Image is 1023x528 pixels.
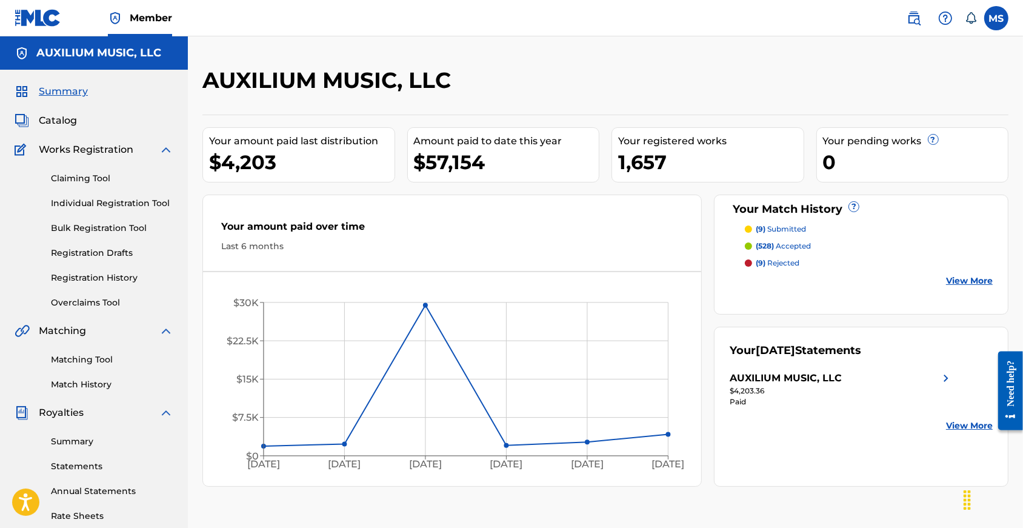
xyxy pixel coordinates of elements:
div: Your amount paid over time [221,219,683,240]
tspan: [DATE] [571,459,604,470]
div: Drag [958,482,977,518]
img: Matching [15,324,30,338]
img: expand [159,406,173,420]
a: AUXILIUM MUSIC, LLCright chevron icon$4,203.36Paid [730,371,953,407]
span: ? [928,135,938,144]
a: Individual Registration Tool [51,197,173,210]
a: Statements [51,460,173,473]
div: $4,203 [209,149,395,176]
div: 1,657 [618,149,804,176]
img: expand [159,324,173,338]
a: (9) submitted [745,224,993,235]
a: CatalogCatalog [15,113,77,128]
a: (9) rejected [745,258,993,269]
div: Notifications [965,12,977,24]
div: Your amount paid last distribution [209,134,395,149]
a: Summary [51,435,173,448]
img: right chevron icon [939,371,953,386]
a: Bulk Registration Tool [51,222,173,235]
h5: AUXILIUM MUSIC, LLC [36,46,161,60]
span: ? [849,202,859,212]
a: Registration Drafts [51,247,173,259]
img: expand [159,142,173,157]
a: Rate Sheets [51,510,173,523]
p: rejected [756,258,799,269]
a: Registration History [51,272,173,284]
a: (528) accepted [745,241,993,252]
span: (9) [756,224,765,233]
p: accepted [756,241,811,252]
img: Summary [15,84,29,99]
tspan: $22.5K [227,335,259,347]
p: submitted [756,224,806,235]
div: AUXILIUM MUSIC, LLC [730,371,842,386]
a: View More [946,419,993,432]
div: Amount paid to date this year [414,134,599,149]
a: Public Search [902,6,926,30]
tspan: [DATE] [490,459,523,470]
img: Top Rightsholder [108,11,122,25]
tspan: [DATE] [652,459,685,470]
a: Claiming Tool [51,172,173,185]
div: Your Match History [730,201,993,218]
tspan: $7.5K [232,412,259,424]
a: SummarySummary [15,84,88,99]
span: Summary [39,84,88,99]
img: Accounts [15,46,29,61]
tspan: [DATE] [328,459,361,470]
a: Matching Tool [51,353,173,366]
span: Matching [39,324,86,338]
tspan: $15K [236,373,259,385]
div: Your Statements [730,343,861,359]
img: search [907,11,921,25]
img: Royalties [15,406,29,420]
a: Overclaims Tool [51,296,173,309]
img: MLC Logo [15,9,61,27]
div: Last 6 months [221,240,683,253]
div: User Menu [984,6,1008,30]
div: Your pending works [823,134,1008,149]
a: Annual Statements [51,485,173,498]
span: Works Registration [39,142,133,157]
span: Member [130,11,172,25]
span: [DATE] [756,344,795,357]
div: Your registered works [618,134,804,149]
img: Catalog [15,113,29,128]
div: $4,203.36 [730,386,953,396]
tspan: [DATE] [409,459,442,470]
tspan: [DATE] [247,459,280,470]
span: (9) [756,258,765,267]
img: Works Registration [15,142,30,157]
iframe: Chat Widget [962,470,1023,528]
div: 0 [823,149,1008,176]
div: $57,154 [414,149,599,176]
h2: AUXILIUM MUSIC, LLC [202,67,457,94]
span: (528) [756,241,774,250]
a: Match History [51,378,173,391]
div: Paid [730,396,953,407]
tspan: $0 [246,450,259,462]
a: View More [946,275,993,287]
div: Help [933,6,958,30]
img: help [938,11,953,25]
span: Royalties [39,406,84,420]
span: Catalog [39,113,77,128]
tspan: $30K [233,297,259,309]
iframe: Resource Center [990,338,1023,443]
